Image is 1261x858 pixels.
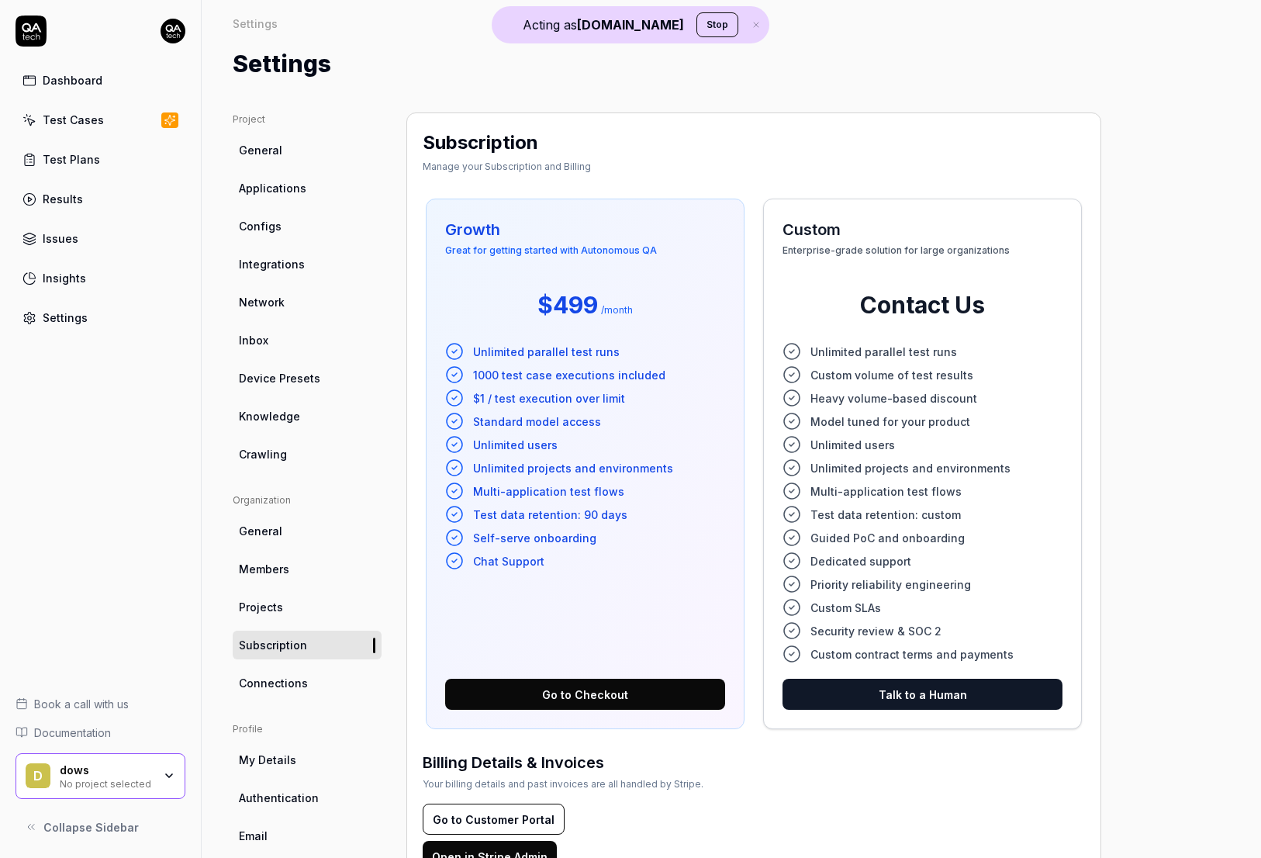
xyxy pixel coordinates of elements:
[16,753,185,800] button: ddowsNo project selected
[473,437,558,453] span: Unlimited users
[239,408,300,424] span: Knowledge
[445,679,725,710] button: Go to Checkout
[810,344,957,360] span: Unlimited parallel test runs
[783,687,1062,702] a: Talk to a Human
[239,523,282,539] span: General
[810,390,977,407] span: Heavy volume-based discount
[161,19,185,43] img: 7ccf6c19-61ad-4a6c-8811-018b02a1b829.jpg
[239,180,306,196] span: Applications
[239,142,282,158] span: General
[239,446,287,462] span: Crawling
[233,136,382,164] a: General
[601,304,604,316] span: /
[423,129,538,157] h2: Subscription
[16,223,185,254] a: Issues
[604,304,633,316] span: month
[233,631,382,659] a: Subscription
[16,725,185,741] a: Documentation
[423,777,703,791] div: Your billing details and past invoices are all handled by Stripe.
[43,819,139,836] span: Collapse Sidebar
[26,763,50,788] span: d
[43,151,100,168] div: Test Plans
[233,364,382,393] a: Device Presets
[810,437,895,453] span: Unlimited users
[473,367,665,383] span: 1000 test case executions included
[860,288,985,323] span: Contact Us
[239,637,307,653] span: Subscription
[810,600,881,616] span: Custom SLAs
[60,777,153,789] div: No project selected
[423,160,591,174] div: Manage your Subscription and Billing
[810,460,1011,476] span: Unlimited projects and environments
[233,288,382,317] a: Network
[233,402,382,431] a: Knowledge
[233,784,382,812] a: Authentication
[233,493,382,507] div: Organization
[43,270,86,286] div: Insights
[783,218,1062,241] h3: Custom
[239,370,320,386] span: Device Presets
[696,12,738,37] button: Stop
[233,669,382,697] a: Connections
[233,440,382,469] a: Crawling
[537,288,598,323] span: $499
[810,507,961,523] span: Test data retention: custom
[233,112,382,126] div: Project
[43,112,104,128] div: Test Cases
[473,413,601,430] span: Standard model access
[16,263,185,293] a: Insights
[16,144,185,175] a: Test Plans
[233,555,382,583] a: Members
[810,483,962,500] span: Multi-application test flows
[810,553,911,569] span: Dedicated support
[233,822,382,850] a: Email
[16,184,185,214] a: Results
[43,230,78,247] div: Issues
[16,303,185,333] a: Settings
[239,256,305,272] span: Integrations
[233,746,382,774] a: My Details
[43,310,88,326] div: Settings
[233,47,331,81] h1: Settings
[233,212,382,240] a: Configs
[473,530,596,546] span: Self-serve onboarding
[233,16,278,31] div: Settings
[16,65,185,95] a: Dashboard
[473,390,625,407] span: $1 / test execution over limit
[16,811,185,842] button: Collapse Sidebar
[810,623,941,639] span: Security review & SOC 2
[34,696,129,712] span: Book a call with us
[233,174,382,202] a: Applications
[239,561,289,577] span: Members
[16,696,185,712] a: Book a call with us
[810,646,1014,663] span: Custom contract terms and payments
[233,517,382,545] a: General
[423,751,703,774] h3: Billing Details & Invoices
[445,218,725,241] h3: Growth
[233,250,382,279] a: Integrations
[239,599,283,615] span: Projects
[473,507,627,523] span: Test data retention: 90 days
[810,367,973,383] span: Custom volume of test results
[810,530,965,546] span: Guided PoC and onboarding
[473,460,673,476] span: Unlimited projects and environments
[34,725,111,741] span: Documentation
[445,246,725,268] span: Great for getting started with Autonomous QA
[239,675,308,691] span: Connections
[783,679,1062,710] button: Talk to a Human
[239,294,285,310] span: Network
[43,72,102,88] div: Dashboard
[239,828,268,844] span: Email
[60,763,153,777] div: dows
[783,246,1062,268] span: Enterprise-grade solution for large organizations
[43,191,83,207] div: Results
[233,593,382,621] a: Projects
[233,326,382,355] a: Inbox
[239,752,296,768] span: My Details
[239,218,282,234] span: Configs
[239,790,319,806] span: Authentication
[239,332,268,348] span: Inbox
[473,553,544,569] span: Chat Support
[810,576,971,593] span: Priority reliability engineering
[423,804,565,835] button: Go to Customer Portal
